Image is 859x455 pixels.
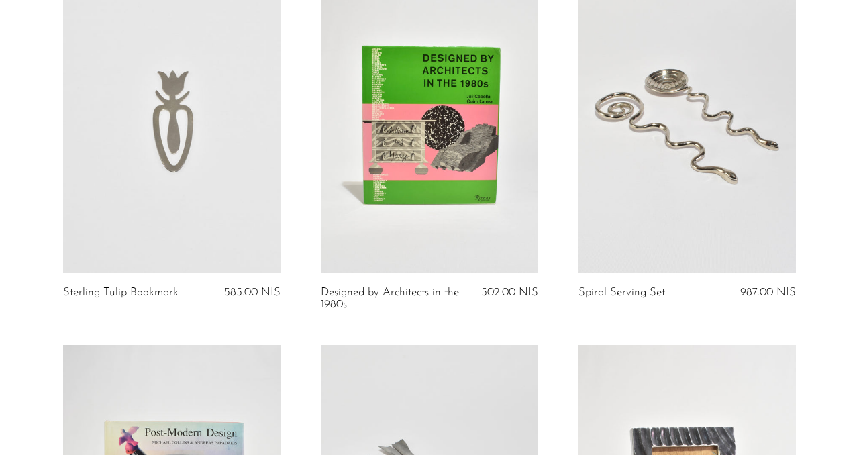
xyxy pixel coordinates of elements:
span: 585.00 NIS [224,287,281,298]
a: Designed by Architects in the 1980s [321,287,465,311]
a: Spiral Serving Set [578,287,665,299]
span: 502.00 NIS [481,287,538,298]
a: Sterling Tulip Bookmark [63,287,179,299]
span: 987.00 NIS [740,287,796,298]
